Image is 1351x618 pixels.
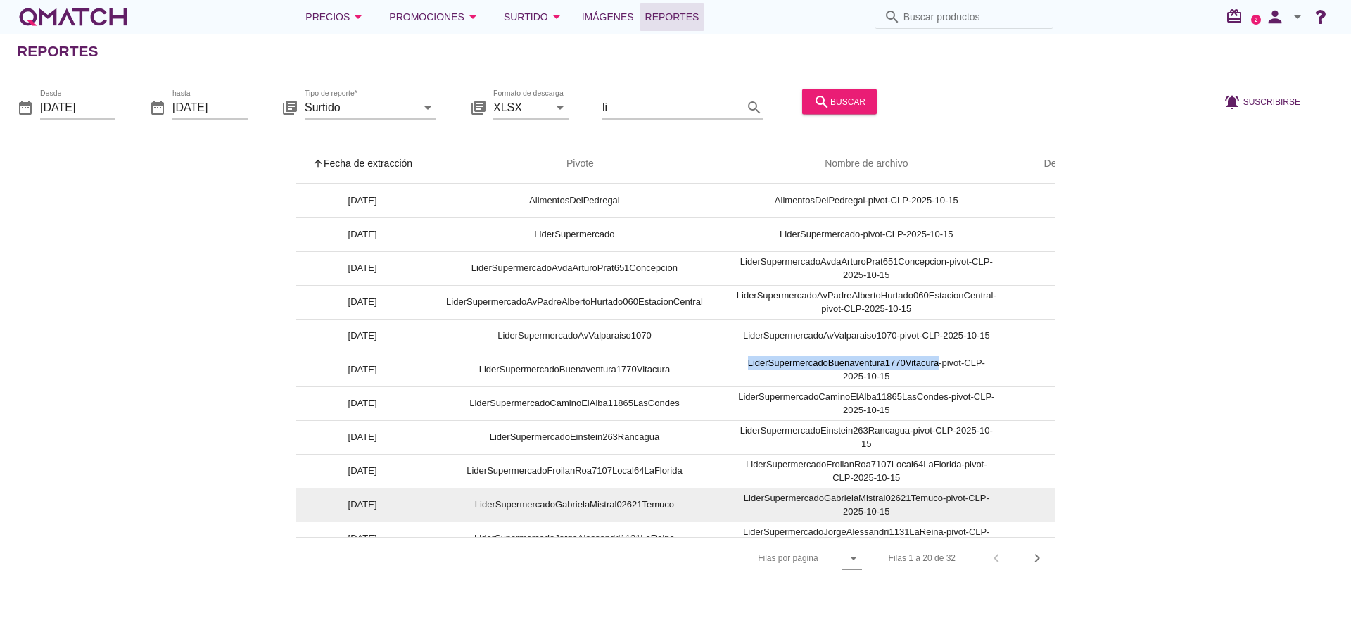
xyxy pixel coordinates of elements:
[429,454,720,488] td: LiderSupermercadoFroilanRoa7107Local64LaFlorida
[17,40,99,63] h2: Reportes
[617,538,861,579] div: Filas por página
[552,99,569,115] i: arrow_drop_down
[464,8,481,25] i: arrow_drop_down
[296,144,429,184] th: Fecha de extracción: Sorted ascending. Activate to sort descending.
[884,8,901,25] i: search
[1289,8,1306,25] i: arrow_drop_down
[1261,7,1289,27] i: person
[296,420,429,454] td: [DATE]
[378,3,493,31] button: Promociones
[149,99,166,115] i: date_range
[903,6,1044,28] input: Buscar productos
[889,552,956,565] div: Filas 1 a 20 de 32
[1243,95,1300,108] span: Suscribirse
[312,158,324,169] i: arrow_upward
[429,522,720,555] td: LiderSupermercadoJorgeAlessandri1131LaReina
[429,319,720,353] td: LiderSupermercadoAvValparaiso1070
[389,8,481,25] div: Promociones
[1212,89,1312,114] button: Suscribirse
[720,353,1013,386] td: LiderSupermercadoBuenaventura1770Vitacura-pivot-CLP-2025-10-15
[720,144,1013,184] th: Nombre de archivo: Not sorted.
[281,99,298,115] i: library_books
[1251,15,1261,25] a: 2
[470,99,487,115] i: library_books
[296,454,429,488] td: [DATE]
[305,8,367,25] div: Precios
[296,386,429,420] td: [DATE]
[296,488,429,522] td: [DATE]
[429,144,720,184] th: Pivote: Not sorted. Activate to sort ascending.
[548,8,565,25] i: arrow_drop_down
[720,454,1013,488] td: LiderSupermercadoFroilanRoa7107Local64LaFlorida-pivot-CLP-2025-10-15
[429,420,720,454] td: LiderSupermercadoEinstein263Rancagua
[493,3,576,31] button: Surtido
[429,251,720,285] td: LiderSupermercadoAvdaArturoPrat651Concepcion
[746,99,763,115] i: search
[504,8,565,25] div: Surtido
[720,386,1013,420] td: LiderSupermercadoCaminoElAlba11865LasCondes-pivot-CLP-2025-10-15
[429,386,720,420] td: LiderSupermercadoCaminoElAlba11865LasCondes
[1224,93,1243,110] i: notifications_active
[813,93,830,110] i: search
[40,96,115,118] input: Desde
[813,93,865,110] div: buscar
[1029,550,1046,567] i: chevron_right
[720,251,1013,285] td: LiderSupermercadoAvdaArturoPrat651Concepcion-pivot-CLP-2025-10-15
[720,522,1013,555] td: LiderSupermercadoJorgeAlessandri1131LaReina-pivot-CLP-2025-10-15
[576,3,640,31] a: Imágenes
[720,420,1013,454] td: LiderSupermercadoEinstein263Rancagua-pivot-CLP-2025-10-15
[350,8,367,25] i: arrow_drop_down
[720,217,1013,251] td: LiderSupermercado-pivot-CLP-2025-10-15
[720,488,1013,522] td: LiderSupermercadoGabrielaMistral02621Temuco-pivot-CLP-2025-10-15
[845,550,862,567] i: arrow_drop_down
[602,96,743,118] input: Filtrar por texto
[296,184,429,217] td: [DATE]
[429,184,720,217] td: AlimentosDelPedregal
[419,99,436,115] i: arrow_drop_down
[720,184,1013,217] td: AlimentosDelPedregal-pivot-CLP-2025-10-15
[720,285,1013,319] td: LiderSupermercadoAvPadreAlbertoHurtado060EstacionCentral-pivot-CLP-2025-10-15
[296,251,429,285] td: [DATE]
[802,89,877,114] button: buscar
[429,488,720,522] td: LiderSupermercadoGabrielaMistral02621Temuco
[296,285,429,319] td: [DATE]
[640,3,705,31] a: Reportes
[493,96,549,118] input: Formato de descarga
[296,353,429,386] td: [DATE]
[1226,8,1248,25] i: redeem
[172,96,248,118] input: hasta
[1255,16,1258,23] text: 2
[296,522,429,555] td: [DATE]
[429,285,720,319] td: LiderSupermercadoAvPadreAlbertoHurtado060EstacionCentral
[17,99,34,115] i: date_range
[1013,144,1120,184] th: Descargar: Not sorted.
[582,8,634,25] span: Imágenes
[296,217,429,251] td: [DATE]
[720,319,1013,353] td: LiderSupermercadoAvValparaiso1070-pivot-CLP-2025-10-15
[429,217,720,251] td: LiderSupermercado
[294,3,378,31] button: Precios
[305,96,417,118] input: Tipo de reporte*
[429,353,720,386] td: LiderSupermercadoBuenaventura1770Vitacura
[17,3,129,31] a: white-qmatch-logo
[296,319,429,353] td: [DATE]
[1025,546,1050,571] button: Next page
[645,8,699,25] span: Reportes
